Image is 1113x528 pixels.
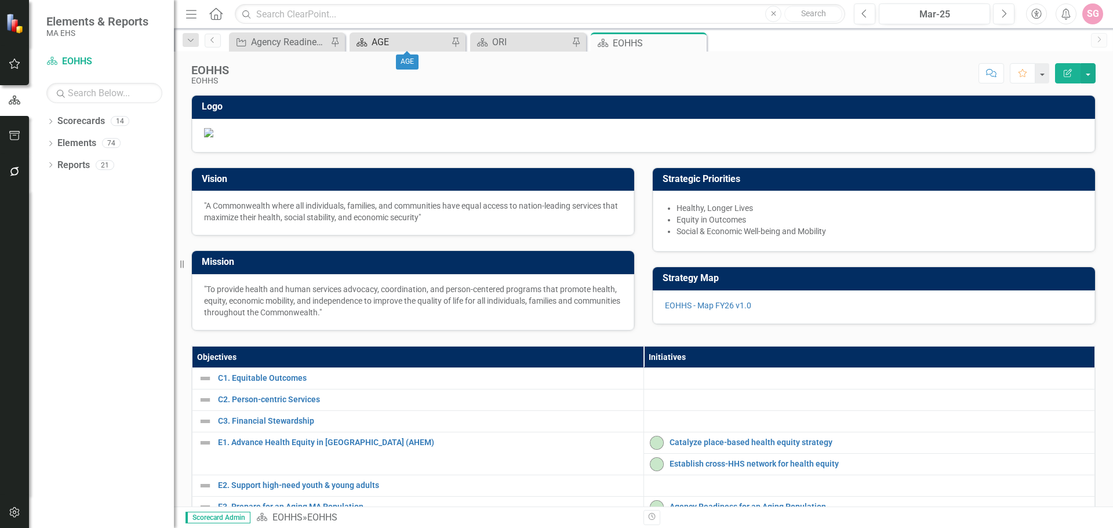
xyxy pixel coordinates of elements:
button: Mar-25 [879,3,990,24]
td: Double-Click to Edit Right Click for Context Menu [643,453,1095,475]
img: Not Defined [198,414,212,428]
td: Double-Click to Edit Right Click for Context Menu [643,432,1095,453]
a: EOHHS [46,55,162,68]
h3: Strategic Priorities [663,174,1089,184]
a: E2. Support high-need youth & young adults [218,481,638,490]
a: Agency Readiness for an Aging Population [232,35,328,49]
input: Search ClearPoint... [235,4,845,24]
li: Healthy, Longer Lives [676,202,1083,214]
a: Establish cross-HHS network for health equity [670,460,1089,468]
img: Document.png [204,128,1083,137]
a: Agency Readiness for an Aging Population [670,502,1089,511]
div: EOHHS [307,512,337,523]
div: 21 [96,160,114,170]
td: Double-Click to Edit Right Click for Context Menu [192,389,644,410]
a: Reports [57,159,90,172]
a: ORI [473,35,569,49]
div: Mar-25 [883,8,986,21]
span: Search [801,9,826,18]
a: EOHHS [272,512,303,523]
h3: Strategy Map [663,273,1089,283]
td: Double-Click to Edit Right Click for Context Menu [192,475,644,496]
a: Catalyze place-based health equity strategy [670,438,1089,447]
div: 14 [111,116,129,126]
span: Scorecard Admin [185,512,250,523]
img: On-track [650,436,664,450]
a: E1. Advance Health Equity in [GEOGRAPHIC_DATA] (AHEM) [218,438,638,447]
h3: Mission [202,257,628,267]
img: Not Defined [198,436,212,450]
div: 74 [102,139,121,148]
div: Agency Readiness for an Aging Population [251,35,328,49]
a: C2. Person-centric Services [218,395,638,404]
a: C3. Financial Stewardship [218,417,638,425]
div: EOHHS [613,36,704,50]
div: AGE [372,35,448,49]
td: Double-Click to Edit Right Click for Context Menu [192,410,644,432]
span: Elements & Reports [46,14,148,28]
img: Not Defined [198,500,212,514]
div: » [256,511,635,525]
button: SG [1082,3,1103,24]
img: On-track [650,457,664,471]
img: Not Defined [198,393,212,407]
input: Search Below... [46,83,162,103]
td: Double-Click to Edit Right Click for Context Menu [643,496,1095,518]
a: E3. Prepare for an Aging MA Population [218,502,638,511]
div: EOHHS [191,77,229,85]
a: C1. Equitable Outcomes [218,374,638,383]
img: Not Defined [198,479,212,493]
a: EOHHS - Map FY26 v1.0 [665,301,751,310]
li: Equity in Outcomes [676,214,1083,225]
img: Not Defined [198,372,212,385]
img: ClearPoint Strategy [6,13,26,34]
h3: Logo [202,101,1089,112]
a: Elements [57,137,96,150]
div: EOHHS [191,64,229,77]
small: MA EHS [46,28,148,38]
td: Double-Click to Edit Right Click for Context Menu [192,432,644,475]
p: "To provide health and human services advocacy, coordination, and person-centered programs that p... [204,283,622,318]
button: Search [784,6,842,22]
h3: Vision [202,174,628,184]
div: AGE [396,54,419,70]
li: Social & Economic Well-being and Mobility [676,225,1083,237]
a: Scorecards [57,115,105,128]
img: On-track [650,500,664,514]
div: ORI [492,35,569,49]
a: AGE [352,35,448,49]
td: Double-Click to Edit Right Click for Context Menu [192,367,644,389]
p: "A Commonwealth where all individuals, families, and communities have equal access to nation-lead... [204,200,622,223]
